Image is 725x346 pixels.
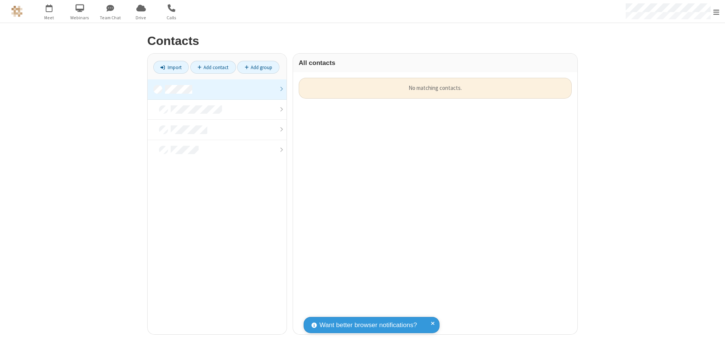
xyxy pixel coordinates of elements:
[96,14,125,21] span: Team Chat
[147,34,578,48] h2: Contacts
[11,6,23,17] img: QA Selenium DO NOT DELETE OR CHANGE
[66,14,94,21] span: Webinars
[299,59,572,66] h3: All contacts
[35,14,63,21] span: Meet
[127,14,155,21] span: Drive
[299,78,572,99] div: No matching contacts.
[319,320,417,330] span: Want better browser notifications?
[237,61,279,74] a: Add group
[153,61,189,74] a: Import
[190,61,236,74] a: Add contact
[293,72,577,334] div: grid
[157,14,186,21] span: Calls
